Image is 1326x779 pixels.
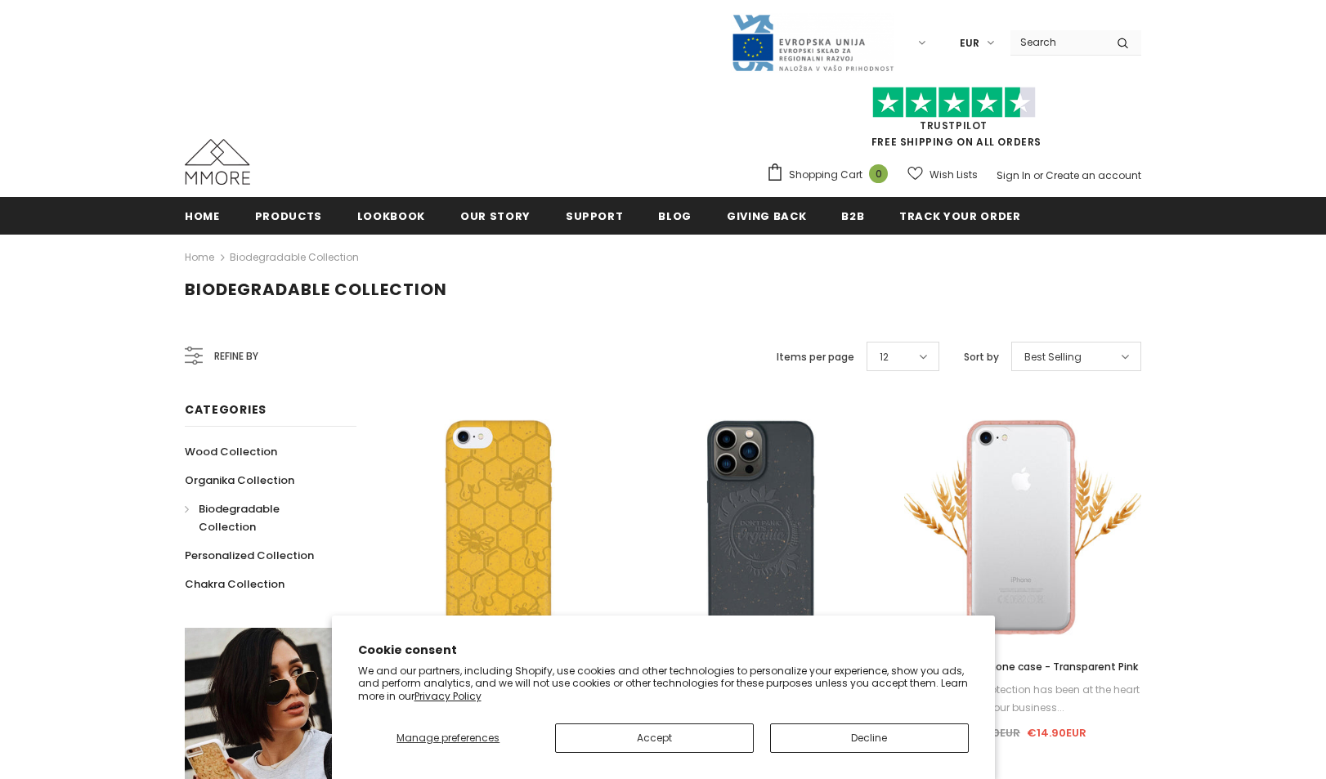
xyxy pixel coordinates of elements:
button: Decline [770,723,969,753]
span: Lookbook [357,208,425,224]
a: Shopping Cart 0 [766,163,896,187]
a: Biodegradable Collection [230,250,359,264]
span: Manage preferences [396,731,499,745]
a: Organika Collection [185,466,294,495]
span: Blog [658,208,692,224]
span: €14.90EUR [1027,725,1086,741]
span: Chakra Collection [185,576,284,592]
span: Biodegradable Collection [199,501,280,535]
span: FREE SHIPPING ON ALL ORDERS [766,94,1141,149]
span: Best Selling [1024,349,1082,365]
a: Wish Lists [907,160,978,189]
button: Accept [555,723,754,753]
h2: Cookie consent [358,642,969,659]
div: Environmental protection has been at the heart of our business... [904,681,1141,717]
a: Chakra Collection [185,570,284,598]
label: Sort by [964,349,999,365]
a: Javni Razpis [731,35,894,49]
span: support [566,208,624,224]
a: Sign In [997,168,1031,182]
a: Our Story [460,197,531,234]
span: Home [185,208,220,224]
p: We and our partners, including Shopify, use cookies and other technologies to personalize your ex... [358,665,969,703]
a: B2B [841,197,864,234]
span: or [1033,168,1043,182]
span: Categories [185,401,267,418]
span: Our Story [460,208,531,224]
label: Items per page [777,349,854,365]
span: Track your order [899,208,1020,224]
span: Biodegradable Collection [185,278,447,301]
a: Biodegradable Collection [185,495,338,541]
img: MMORE Cases [185,139,250,185]
a: Giving back [727,197,806,234]
span: Biodegradable phone case - Transparent Pink [907,660,1138,674]
img: Javni Razpis [731,13,894,73]
a: Home [185,248,214,267]
a: Lookbook [357,197,425,234]
a: support [566,197,624,234]
span: Organika Collection [185,472,294,488]
a: Track your order [899,197,1020,234]
a: Personalized Collection [185,541,314,570]
a: Products [255,197,322,234]
span: Refine by [214,347,258,365]
span: €26.90EUR [959,725,1020,741]
a: Biodegradable phone case - Transparent Pink [904,658,1141,676]
span: 12 [880,349,889,365]
span: EUR [960,35,979,51]
a: Create an account [1046,168,1141,182]
img: Trust Pilot Stars [872,87,1036,119]
a: Home [185,197,220,234]
a: Wood Collection [185,437,277,466]
span: Shopping Cart [789,167,862,183]
a: Blog [658,197,692,234]
a: Trustpilot [920,119,988,132]
input: Search Site [1010,30,1104,54]
span: Personalized Collection [185,548,314,563]
span: Giving back [727,208,806,224]
button: Manage preferences [358,723,540,753]
span: B2B [841,208,864,224]
span: Wish Lists [930,167,978,183]
span: Wood Collection [185,444,277,459]
span: 0 [869,164,888,183]
a: Privacy Policy [414,689,482,703]
span: Products [255,208,322,224]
